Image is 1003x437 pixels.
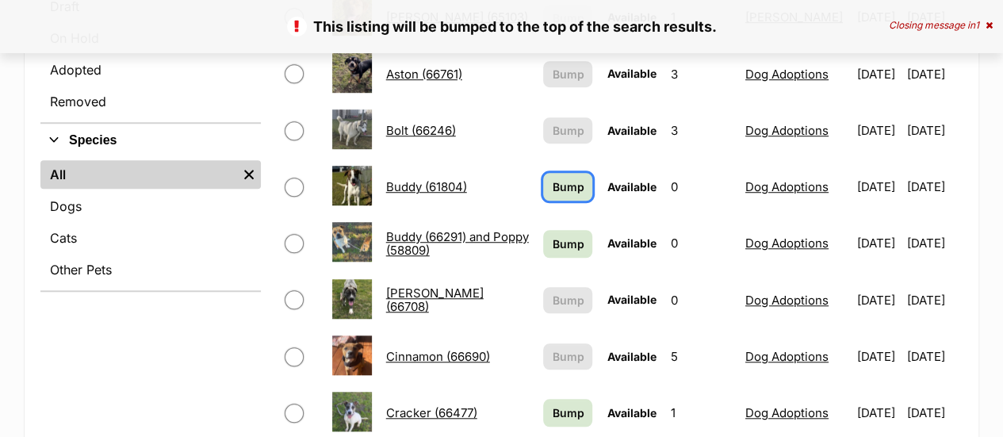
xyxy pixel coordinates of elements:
[386,349,490,364] a: Cinnamon (66690)
[907,273,961,328] td: [DATE]
[237,160,261,189] a: Remove filter
[851,47,905,102] td: [DATE]
[745,67,829,82] a: Dog Adoptions
[664,103,737,158] td: 3
[552,178,584,195] span: Bump
[552,122,584,139] span: Bump
[40,56,261,84] a: Adopted
[907,216,961,270] td: [DATE]
[851,273,905,328] td: [DATE]
[543,173,592,201] a: Bump
[40,87,261,116] a: Removed
[40,130,261,151] button: Species
[851,329,905,384] td: [DATE]
[386,229,529,258] a: Buddy (66291) and Poppy (58809)
[607,406,656,420] span: Available
[607,236,656,250] span: Available
[40,192,261,220] a: Dogs
[745,123,829,138] a: Dog Adoptions
[607,124,656,137] span: Available
[40,255,261,284] a: Other Pets
[552,292,584,309] span: Bump
[16,16,987,37] p: This listing will be bumped to the top of the search results.
[543,399,592,427] a: Bump
[607,350,656,363] span: Available
[907,47,961,102] td: [DATE]
[975,19,979,31] span: 1
[552,404,584,421] span: Bump
[851,159,905,214] td: [DATE]
[745,236,829,251] a: Dog Adoptions
[745,405,829,420] a: Dog Adoptions
[552,348,584,365] span: Bump
[543,343,592,370] button: Bump
[664,47,737,102] td: 3
[40,224,261,252] a: Cats
[607,180,656,194] span: Available
[543,287,592,313] button: Bump
[664,216,737,270] td: 0
[907,329,961,384] td: [DATE]
[386,286,484,314] a: [PERSON_NAME] (66708)
[607,293,656,306] span: Available
[664,329,737,384] td: 5
[552,236,584,252] span: Bump
[851,216,905,270] td: [DATE]
[745,293,829,308] a: Dog Adoptions
[745,179,829,194] a: Dog Adoptions
[40,157,261,290] div: Species
[851,103,905,158] td: [DATE]
[664,159,737,214] td: 0
[889,20,993,31] div: Closing message in
[386,123,456,138] a: Bolt (66246)
[543,230,592,258] a: Bump
[907,159,961,214] td: [DATE]
[543,117,592,144] button: Bump
[386,405,477,420] a: Cracker (66477)
[40,160,237,189] a: All
[907,103,961,158] td: [DATE]
[386,67,462,82] a: Aston (66761)
[607,67,656,80] span: Available
[664,273,737,328] td: 0
[386,179,467,194] a: Buddy (61804)
[552,66,584,82] span: Bump
[745,349,829,364] a: Dog Adoptions
[543,61,592,87] button: Bump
